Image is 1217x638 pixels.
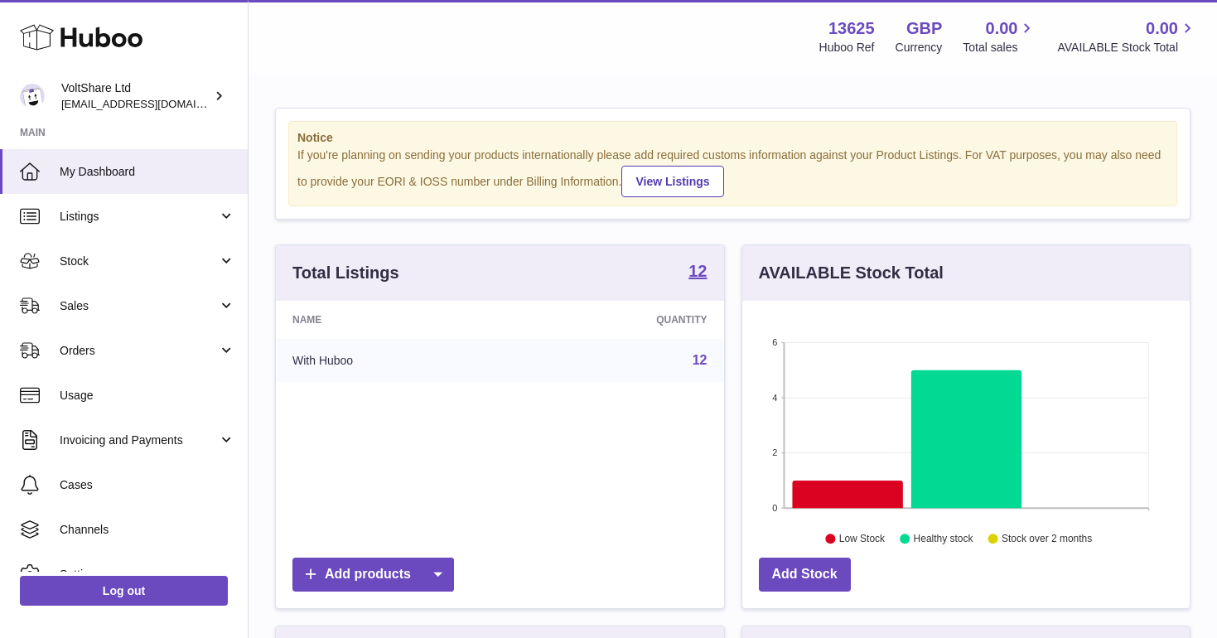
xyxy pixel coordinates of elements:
span: 0.00 [1146,17,1178,40]
text: 4 [772,393,777,403]
a: View Listings [621,166,723,197]
text: 6 [772,337,777,347]
strong: GBP [906,17,942,40]
div: If you're planning on sending your products internationally please add required customs informati... [297,147,1168,197]
span: My Dashboard [60,164,235,180]
span: Stock [60,254,218,269]
span: Settings [60,567,235,582]
span: Orders [60,343,218,359]
div: VoltShare Ltd [61,80,210,112]
span: Cases [60,477,235,493]
a: 0.00 AVAILABLE Stock Total [1057,17,1197,56]
span: Usage [60,388,235,404]
text: 2 [772,447,777,457]
text: Healthy stock [913,533,973,544]
strong: 12 [688,263,707,279]
a: Log out [20,576,228,606]
h3: Total Listings [292,262,399,284]
text: Low Stock [838,533,885,544]
a: 12 [693,353,708,367]
span: Listings [60,209,218,225]
span: 0.00 [986,17,1018,40]
a: Add products [292,558,454,592]
a: 12 [688,263,707,283]
span: Channels [60,522,235,538]
a: Add Stock [759,558,851,592]
h3: AVAILABLE Stock Total [759,262,944,284]
strong: Notice [297,130,1168,146]
span: Total sales [963,40,1036,56]
div: Currency [896,40,943,56]
span: AVAILABLE Stock Total [1057,40,1197,56]
text: Stock over 2 months [1002,533,1092,544]
a: 0.00 Total sales [963,17,1036,56]
td: With Huboo [276,339,512,382]
img: info@voltshare.co.uk [20,84,45,109]
strong: 13625 [828,17,875,40]
th: Name [276,301,512,339]
span: Invoicing and Payments [60,433,218,448]
text: 0 [772,503,777,513]
th: Quantity [512,301,723,339]
span: [EMAIL_ADDRESS][DOMAIN_NAME] [61,97,244,110]
span: Sales [60,298,218,314]
div: Huboo Ref [819,40,875,56]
